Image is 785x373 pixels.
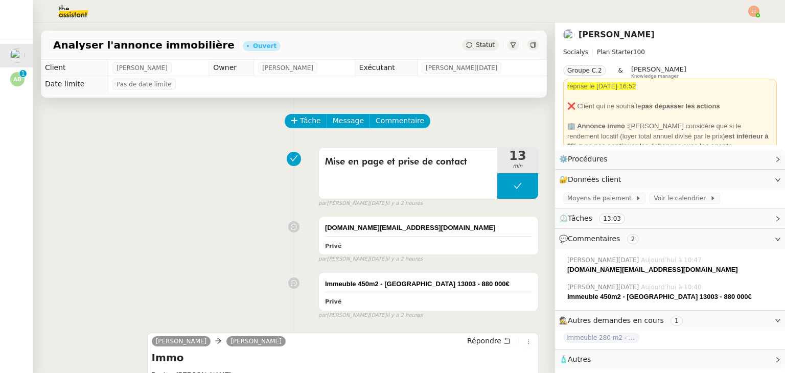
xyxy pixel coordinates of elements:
img: svg [748,6,759,17]
nz-tag: 13:03 [599,214,625,224]
button: Tâche [285,114,327,128]
a: [PERSON_NAME] [579,30,655,39]
a: [PERSON_NAME] [226,337,286,346]
div: ⚙️Procédures [555,149,785,169]
span: Aujourd’hui à 10:40 [641,283,703,292]
app-user-label: Knowledge manager [631,65,686,79]
div: 💬Commentaires 2 [555,229,785,249]
strong: est inférieur à 8% = ne pas continuer les échanges avec les agents [567,132,769,150]
span: ⚙️ [559,153,612,165]
td: Client [41,60,108,76]
small: [PERSON_NAME][DATE] [318,255,423,264]
span: ⏲️ [559,214,634,222]
span: Autres demandes en cours [568,316,664,324]
a: [PERSON_NAME] [152,337,211,346]
p: 1 [21,70,25,79]
td: Exécutant [355,60,417,76]
span: Autres [568,355,591,363]
span: Tâches [568,214,592,222]
button: Commentaire [370,114,430,128]
button: Message [327,114,370,128]
div: ❌ Client qui ne souhaite [567,101,773,111]
span: 🕵️ [559,316,687,324]
span: Commentaires [568,235,620,243]
span: Plan Starter [597,49,633,56]
span: & [618,65,623,79]
span: [PERSON_NAME] [117,63,168,73]
div: 🕵️Autres demandes en cours 1 [555,311,785,331]
span: Immeuble 280 m2 - [GEOGRAPHIC_DATA] 13100 - 1 349 000€ [563,333,640,343]
span: Commentaire [376,115,424,127]
b: Privé [325,243,341,249]
b: Privé [325,298,341,305]
div: ⏲️Tâches 13:03 [555,208,785,228]
span: Données client [568,175,621,183]
span: Message [333,115,364,127]
span: par [318,255,327,264]
span: min [497,162,538,171]
span: 13 [497,150,538,162]
span: par [318,311,327,320]
small: [PERSON_NAME][DATE] [318,199,423,208]
span: 🧴 [559,355,591,363]
button: Répondre [464,335,514,346]
nz-badge-sup: 1 [19,70,27,77]
span: 💬 [559,235,643,243]
nz-tag: 2 [627,234,639,244]
div: [PERSON_NAME] considère que si le rendement locatif (loyer total annuel divisé par le prix) [567,121,773,151]
img: users%2FSADz3OCgrFNaBc1p3ogUv5k479k1%2Favatar%2Fccbff511-0434-4584-b662-693e5a00b7b7 [563,29,574,40]
span: par [318,199,327,208]
span: reprise le [DATE] 16:52 [567,82,636,90]
span: Procédures [568,155,608,163]
small: [PERSON_NAME][DATE] [318,311,423,320]
span: Statut [476,41,495,49]
span: Pas de date limite [117,79,172,89]
td: Owner [209,60,254,76]
span: 🔐 [559,174,626,185]
strong: [DOMAIN_NAME][EMAIL_ADDRESS][DOMAIN_NAME] [567,266,738,273]
nz-tag: Groupe C.2 [563,65,606,76]
span: Aujourd’hui à 10:47 [641,255,703,265]
img: users%2FSADz3OCgrFNaBc1p3ogUv5k479k1%2Favatar%2Fccbff511-0434-4584-b662-693e5a00b7b7 [10,49,25,63]
strong: 🏢 Annonce immo : [567,122,629,130]
td: Date limite [41,76,108,92]
div: 🔐Données client [555,170,785,190]
span: 100 [633,49,645,56]
h4: Immo [152,351,534,365]
span: il y a 2 heures [386,311,423,320]
span: Voir le calendrier [654,193,709,203]
nz-tag: 1 [671,316,683,326]
img: svg [10,72,25,86]
span: Moyens de paiement [567,193,635,203]
span: [PERSON_NAME][DATE] [567,255,641,265]
span: il y a 2 heures [386,255,423,264]
span: Analyser l'annonce immobilière [53,40,235,50]
span: [PERSON_NAME] [631,65,686,73]
span: Répondre [467,336,501,346]
span: Tâche [300,115,321,127]
span: Knowledge manager [631,74,679,79]
strong: Immeuble 450m2 - [GEOGRAPHIC_DATA] 13003 - 880 000€ [567,293,752,300]
span: Socialys [563,49,588,56]
strong: pas dépasser les actions [641,102,720,110]
span: Mise en page et prise de contact [325,154,491,170]
div: 🧴Autres [555,349,785,369]
strong: Immeuble 450m2 - [GEOGRAPHIC_DATA] 13003 - 880 000€ [325,280,510,288]
div: Ouvert [253,43,276,49]
span: il y a 2 heures [386,199,423,208]
span: [PERSON_NAME][DATE] [567,283,641,292]
span: [PERSON_NAME] [262,63,313,73]
span: [PERSON_NAME][DATE] [426,63,497,73]
strong: [DOMAIN_NAME][EMAIL_ADDRESS][DOMAIN_NAME] [325,224,496,231]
